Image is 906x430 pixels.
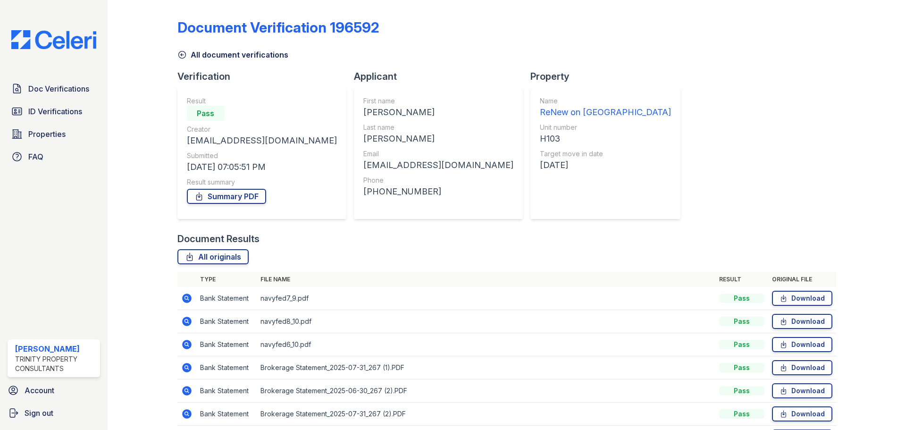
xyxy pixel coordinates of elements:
[772,314,832,329] a: Download
[4,404,104,422] a: Sign out
[719,340,764,349] div: Pass
[719,386,764,396] div: Pass
[363,132,513,145] div: [PERSON_NAME]
[257,333,715,356] td: navyfed6_10.pdf
[28,128,66,140] span: Properties
[196,379,257,403] td: Bank Statement
[257,403,715,426] td: Brokerage Statement_2025-07-31_267 (2).PDF
[187,160,337,174] div: [DATE] 07:05:51 PM
[719,317,764,326] div: Pass
[177,70,354,83] div: Verification
[719,294,764,303] div: Pass
[540,96,671,106] div: Name
[196,333,257,356] td: Bank Statement
[8,147,100,166] a: FAQ
[363,149,513,159] div: Email
[540,149,671,159] div: Target move in date
[196,287,257,310] td: Bank Statement
[28,151,43,162] span: FAQ
[363,106,513,119] div: [PERSON_NAME]
[4,30,104,49] img: CE_Logo_Blue-a8612792a0a2168367f1c8372b55b34899dd931a85d93a1a3d3e32e68fde9ad4.png
[719,363,764,372] div: Pass
[540,159,671,172] div: [DATE]
[28,106,82,117] span: ID Verifications
[540,96,671,119] a: Name ReNew on [GEOGRAPHIC_DATA]
[187,96,337,106] div: Result
[8,125,100,143] a: Properties
[540,132,671,145] div: H103
[15,354,96,373] div: Trinity Property Consultants
[196,272,257,287] th: Type
[25,385,54,396] span: Account
[540,123,671,132] div: Unit number
[15,343,96,354] div: [PERSON_NAME]
[257,310,715,333] td: navyfed8_10.pdf
[772,406,832,422] a: Download
[772,291,832,306] a: Download
[196,356,257,379] td: Bank Statement
[363,96,513,106] div: First name
[363,159,513,172] div: [EMAIL_ADDRESS][DOMAIN_NAME]
[530,70,688,83] div: Property
[177,19,379,36] div: Document Verification 196592
[177,249,249,264] a: All originals
[772,360,832,375] a: Download
[257,272,715,287] th: File name
[354,70,530,83] div: Applicant
[8,102,100,121] a: ID Verifications
[257,287,715,310] td: navyfed7_9.pdf
[719,409,764,419] div: Pass
[768,272,836,287] th: Original file
[187,151,337,160] div: Submitted
[187,125,337,134] div: Creator
[187,134,337,147] div: [EMAIL_ADDRESS][DOMAIN_NAME]
[363,185,513,198] div: [PHONE_NUMBER]
[715,272,768,287] th: Result
[363,176,513,185] div: Phone
[177,232,260,245] div: Document Results
[772,337,832,352] a: Download
[177,49,288,60] a: All document verifications
[866,392,897,421] iframe: chat widget
[196,403,257,426] td: Bank Statement
[540,106,671,119] div: ReNew on [GEOGRAPHIC_DATA]
[187,106,225,121] div: Pass
[4,381,104,400] a: Account
[187,177,337,187] div: Result summary
[196,310,257,333] td: Bank Statement
[8,79,100,98] a: Doc Verifications
[257,356,715,379] td: Brokerage Statement_2025-07-31_267 (1).PDF
[28,83,89,94] span: Doc Verifications
[25,407,53,419] span: Sign out
[187,189,266,204] a: Summary PDF
[772,383,832,398] a: Download
[363,123,513,132] div: Last name
[257,379,715,403] td: Brokerage Statement_2025-06-30_267 (2).PDF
